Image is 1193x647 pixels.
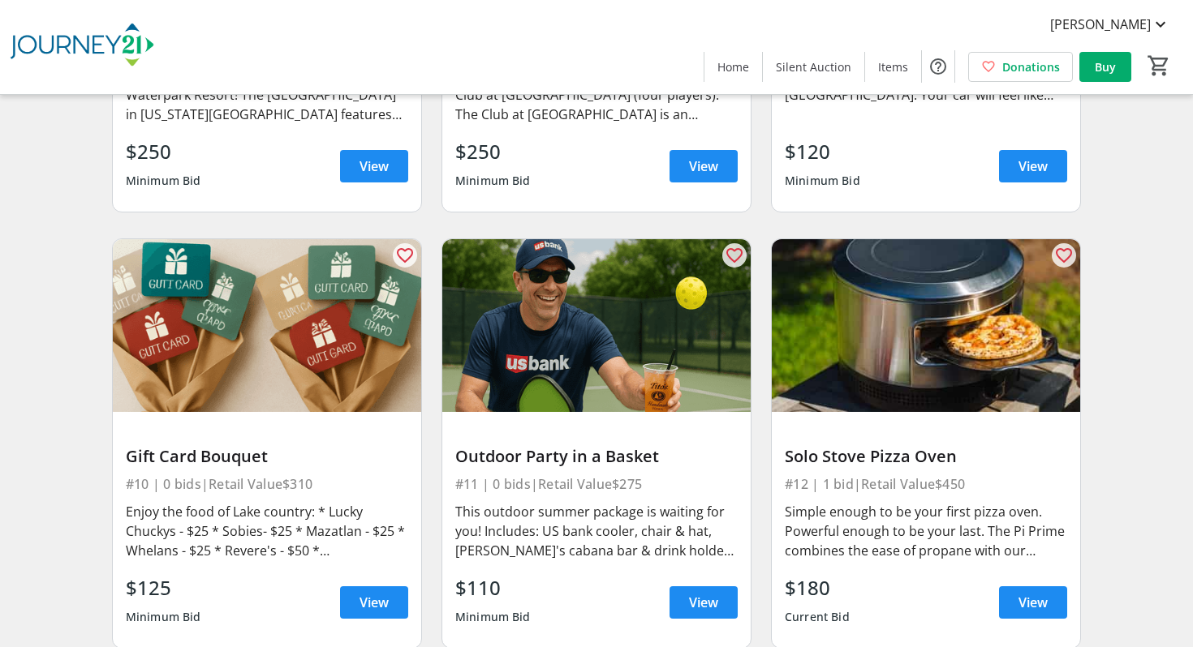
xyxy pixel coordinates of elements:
[785,502,1067,560] div: Simple enough to be your first pizza oven. Powerful enough to be your last. The Pi Prime combines...
[785,602,850,632] div: Current Bid
[113,239,421,413] img: Gift Card Bouquet
[126,447,408,466] div: Gift Card Bouquet
[1079,52,1131,82] a: Buy
[785,166,860,195] div: Minimum Bid
[1002,58,1060,75] span: Donations
[126,166,201,195] div: Minimum Bid
[360,593,389,612] span: View
[999,586,1067,619] a: View
[455,473,738,495] div: #11 | 0 bids | Retail Value $275
[1019,156,1048,176] span: View
[360,156,389,176] span: View
[785,473,1067,495] div: #12 | 1 bid | Retail Value $450
[455,502,738,560] div: This outdoor summer package is waiting for you! Includes: US bank cooler, chair & hat, [PERSON_NA...
[1095,58,1116,75] span: Buy
[455,447,738,466] div: Outdoor Party in a Basket
[1050,15,1151,34] span: [PERSON_NAME]
[442,239,751,413] img: Outdoor Party in a Basket
[922,50,954,83] button: Help
[126,602,201,632] div: Minimum Bid
[126,502,408,560] div: Enjoy the food of Lake country: * Lucky Chuckys - $25 * Sobies- $25 * Mazatlan - $25 * Whelans - ...
[999,150,1067,182] a: View
[395,246,415,265] mat-icon: favorite_outline
[725,246,744,265] mat-icon: favorite_outline
[704,52,762,82] a: Home
[968,52,1073,82] a: Donations
[126,137,201,166] div: $250
[1144,51,1174,80] button: Cart
[340,150,408,182] a: View
[865,52,921,82] a: Items
[126,573,201,602] div: $125
[455,166,531,195] div: Minimum Bid
[785,447,1067,466] div: Solo Stove Pizza Oven
[455,602,531,632] div: Minimum Bid
[1037,11,1183,37] button: [PERSON_NAME]
[455,137,531,166] div: $250
[1019,593,1048,612] span: View
[126,473,408,495] div: #10 | 0 bids | Retail Value $310
[689,156,718,176] span: View
[717,58,749,75] span: Home
[670,150,738,182] a: View
[878,58,908,75] span: Items
[1054,246,1074,265] mat-icon: favorite_outline
[689,593,718,612] span: View
[670,586,738,619] a: View
[10,6,154,88] img: Journey21's Logo
[772,239,1080,413] img: Solo Stove Pizza Oven
[763,52,864,82] a: Silent Auction
[776,58,851,75] span: Silent Auction
[455,573,531,602] div: $110
[785,137,860,166] div: $120
[340,586,408,619] a: View
[785,573,850,602] div: $180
